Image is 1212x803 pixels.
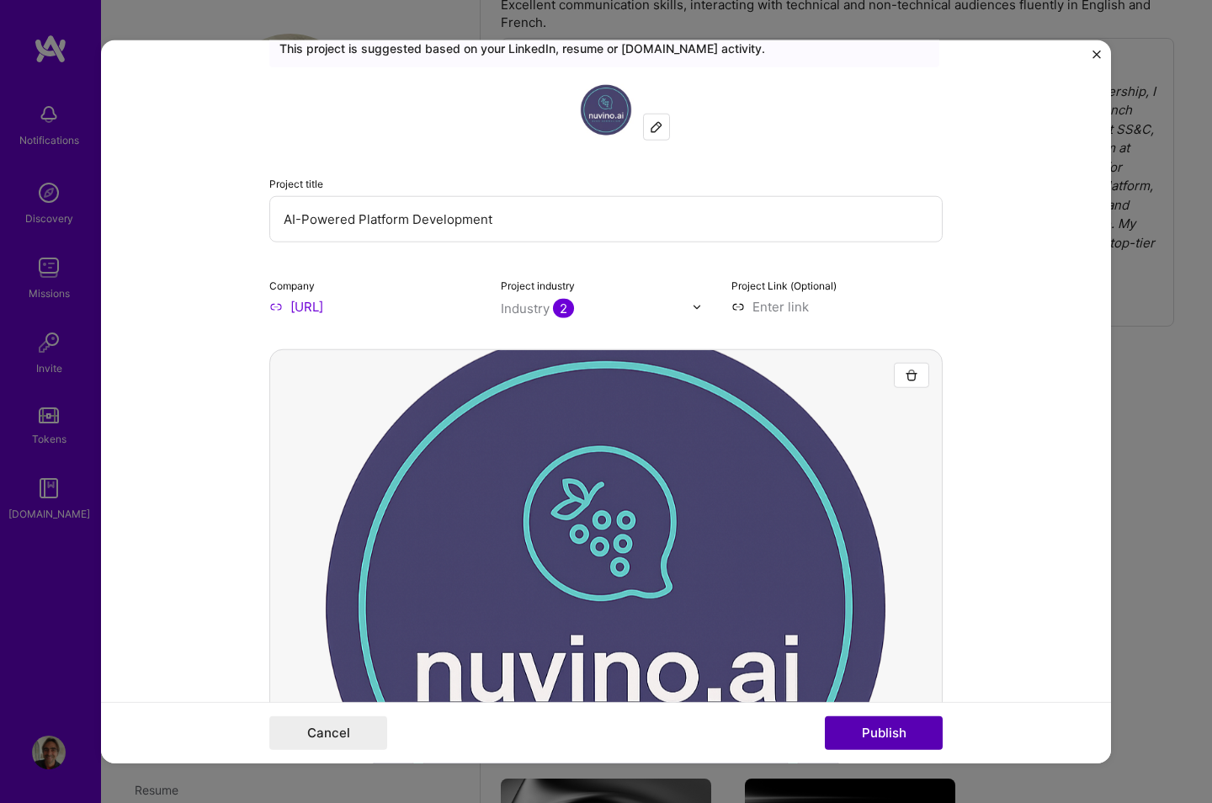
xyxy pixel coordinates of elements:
input: Enter name or website [269,298,481,316]
input: Enter link [731,298,943,316]
div: Industry [501,300,574,317]
button: Publish [825,715,943,749]
input: Enter the name of the project [269,196,943,242]
img: Edit [650,120,663,134]
span: 2 [553,299,574,318]
div: Edit [644,114,669,140]
label: Project Link (Optional) [731,279,837,292]
button: Cancel [269,715,387,749]
img: Company logo [576,80,636,141]
label: Project title [269,178,323,190]
img: drop icon [692,301,702,311]
img: Trash [905,369,918,382]
button: Close [1092,51,1101,68]
label: Company [269,279,315,292]
div: This project is suggested based on your LinkedIn, resume or [DOMAIN_NAME] activity. [279,40,929,57]
label: Project industry [501,279,575,292]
